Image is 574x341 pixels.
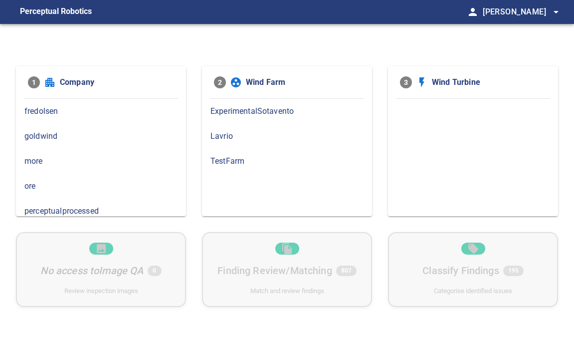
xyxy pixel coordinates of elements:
[20,4,92,20] figcaption: Perceptual Robotics
[28,76,40,88] span: 1
[16,124,186,149] div: goldwind
[210,130,364,142] span: Lavrio
[467,6,479,18] span: person
[483,5,562,19] span: [PERSON_NAME]
[24,130,178,142] span: goldwind
[24,155,178,167] span: more
[432,76,546,88] span: Wind Turbine
[16,99,186,124] div: fredolsen
[16,149,186,174] div: more
[479,2,562,22] button: [PERSON_NAME]
[202,149,372,174] div: TestFarm
[16,199,186,224] div: perceptualprocessed
[214,76,226,88] span: 2
[16,174,186,199] div: ore
[60,76,174,88] span: Company
[202,99,372,124] div: ExperimentalSotavento
[210,155,364,167] span: TestFarm
[24,205,178,217] span: perceptualprocessed
[202,124,372,149] div: Lavrio
[246,76,360,88] span: Wind Farm
[400,76,412,88] span: 3
[24,180,178,192] span: ore
[210,105,364,117] span: ExperimentalSotavento
[24,105,178,117] span: fredolsen
[550,6,562,18] span: arrow_drop_down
